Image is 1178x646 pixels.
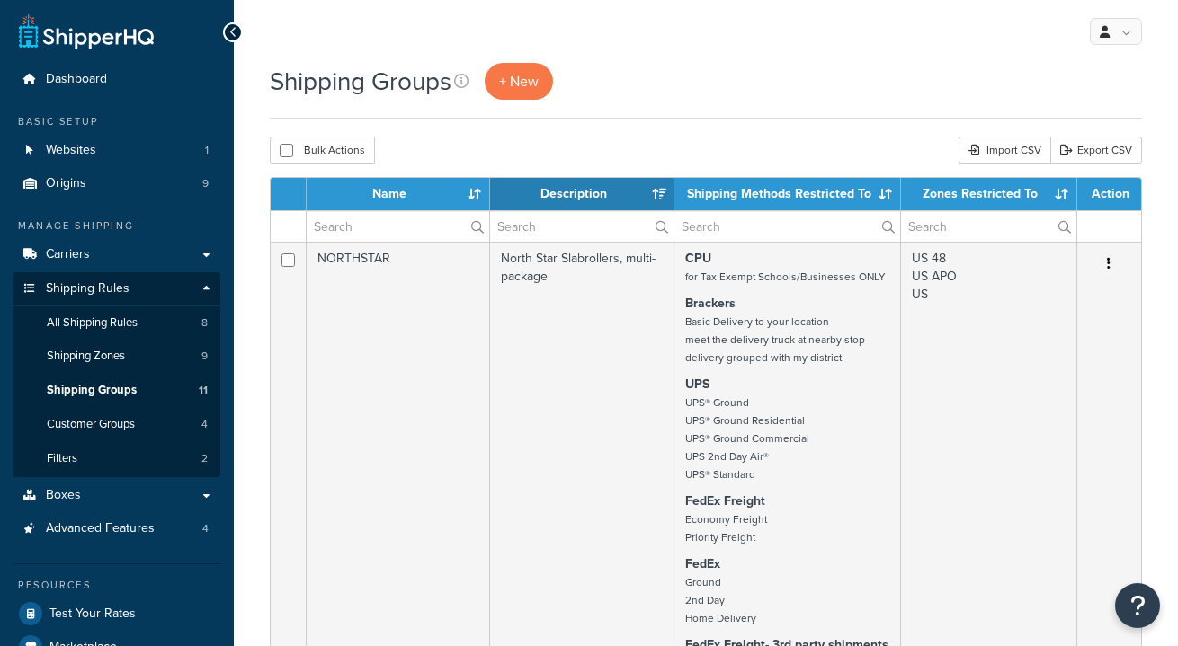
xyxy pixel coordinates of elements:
[1077,178,1141,210] th: Action
[674,178,901,210] th: Shipping Methods Restricted To: activate to sort column ascending
[13,114,220,129] div: Basic Setup
[13,134,220,167] a: Websites 1
[46,72,107,87] span: Dashboard
[13,340,220,373] a: Shipping Zones 9
[13,374,220,407] li: Shipping Groups
[202,176,209,191] span: 9
[490,211,674,242] input: Search
[201,315,208,331] span: 8
[13,167,220,200] li: Origins
[49,606,136,622] span: Test Your Rates
[685,375,709,394] strong: UPS
[1115,583,1160,628] button: Open Resource Center
[205,143,209,158] span: 1
[685,294,736,313] strong: Brackers
[46,488,81,503] span: Boxes
[201,417,208,432] span: 4
[674,211,900,242] input: Search
[13,238,220,271] a: Carriers
[307,178,491,210] th: Name: activate to sort column ascending
[685,511,767,545] small: Economy Freight Priority Freight
[959,137,1050,164] div: Import CSV
[13,167,220,200] a: Origins 9
[46,281,129,296] span: Shipping Rules
[270,64,451,99] h1: Shipping Groups
[685,394,809,482] small: UPS® Ground UPS® Ground Residential UPS® Ground Commercial UPS 2nd Day Air® UPS® Standard
[13,597,220,630] a: Test Your Rates
[13,218,220,234] div: Manage Shipping
[46,521,155,536] span: Advanced Features
[13,306,220,340] a: All Shipping Rules 8
[13,408,220,441] a: Customer Groups 4
[499,71,539,92] span: + New
[13,134,220,167] li: Websites
[46,143,96,158] span: Websites
[13,578,220,593] div: Resources
[47,315,138,331] span: All Shipping Rules
[685,314,865,366] small: Basic Delivery to your location meet the delivery truck at nearby stop delivery grouped with my d...
[270,137,375,164] button: Bulk Actions
[13,272,220,305] a: Shipping Rules
[13,442,220,475] li: Filters
[202,521,209,536] span: 4
[901,178,1076,210] th: Zones Restricted To: activate to sort column ascending
[485,63,553,100] a: + New
[685,554,720,573] strong: FedEx
[201,349,208,364] span: 9
[47,383,137,398] span: Shipping Groups
[199,383,208,398] span: 11
[13,512,220,545] a: Advanced Features 4
[685,574,756,626] small: Ground 2nd Day Home Delivery
[13,408,220,441] li: Customer Groups
[685,269,885,285] small: for Tax Exempt Schools/Businesses ONLY
[47,417,135,432] span: Customer Groups
[13,512,220,545] li: Advanced Features
[13,272,220,477] li: Shipping Rules
[307,211,490,242] input: Search
[47,349,125,364] span: Shipping Zones
[685,491,765,510] strong: FedEx Freight
[13,306,220,340] li: All Shipping Rules
[490,178,674,210] th: Description: activate to sort column ascending
[201,451,208,466] span: 2
[13,479,220,512] a: Boxes
[13,374,220,407] a: Shipping Groups 11
[685,249,711,268] strong: CPU
[13,63,220,96] a: Dashboard
[1050,137,1142,164] a: Export CSV
[19,13,154,49] a: ShipperHQ Home
[901,211,1075,242] input: Search
[46,176,86,191] span: Origins
[47,451,77,466] span: Filters
[13,340,220,373] li: Shipping Zones
[46,247,90,262] span: Carriers
[13,442,220,475] a: Filters 2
